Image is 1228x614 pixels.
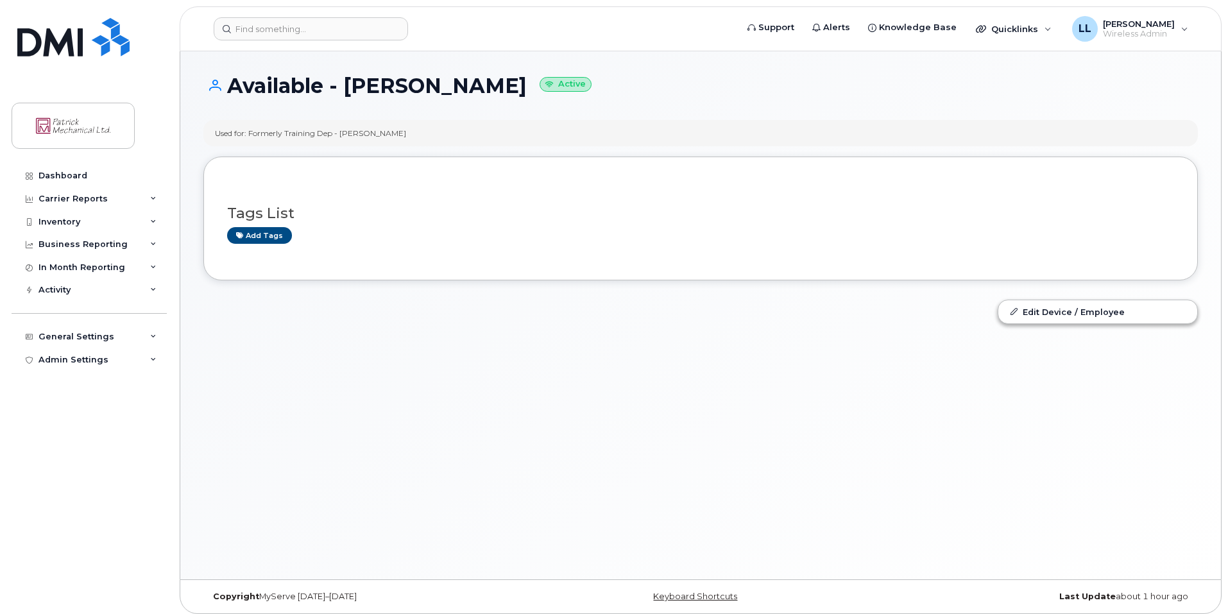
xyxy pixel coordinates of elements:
[653,592,737,601] a: Keyboard Shortcuts
[540,77,592,92] small: Active
[215,128,406,139] div: Used for: Formerly Training Dep - [PERSON_NAME]
[203,74,1198,97] h1: Available - [PERSON_NAME]
[866,592,1198,602] div: about 1 hour ago
[213,592,259,601] strong: Copyright
[203,592,535,602] div: MyServe [DATE]–[DATE]
[227,205,1174,221] h3: Tags List
[1059,592,1116,601] strong: Last Update
[227,227,292,243] a: Add tags
[998,300,1197,323] a: Edit Device / Employee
